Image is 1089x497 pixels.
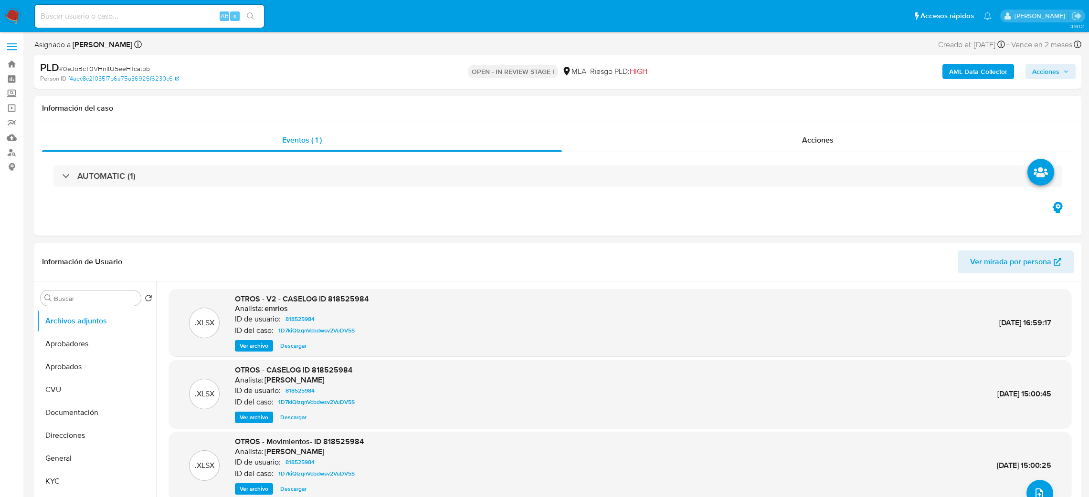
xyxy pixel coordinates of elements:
[630,66,647,77] span: HIGH
[235,314,281,324] p: ID de usuario:
[970,250,1051,273] span: Ver mirada por persona
[235,483,273,495] button: Ver archivo
[562,66,586,77] div: MLA
[40,74,66,83] b: Person ID
[240,341,268,351] span: Ver archivo
[285,456,315,468] span: 818525984
[278,325,355,336] span: 1D7kiQIzqnVcbdwsv2VuDV5S
[1032,64,1059,79] span: Acciones
[54,294,137,303] input: Buscar
[235,386,281,395] p: ID de usuario:
[285,313,315,325] span: 818525984
[37,378,156,401] button: CVU
[44,294,52,302] button: Buscar
[590,66,647,77] span: Riesgo PLD:
[233,11,236,21] span: s
[42,257,122,267] h1: Información de Usuario
[235,304,264,313] p: Analista:
[264,447,324,456] h6: [PERSON_NAME]
[278,468,355,479] span: 1D7kiQIzqnVcbdwsv2VuDV5S
[235,293,369,304] span: OTROS - V2 - CASELOG ID 818525984
[195,318,214,328] p: .XLSX
[37,332,156,355] button: Aprobadores
[958,250,1074,273] button: Ver mirada por persona
[71,39,132,50] b: [PERSON_NAME]
[285,385,315,396] span: 818525984
[1015,11,1068,21] p: abril.medzovich@mercadolibre.com
[235,397,274,407] p: ID del caso:
[1026,64,1076,79] button: Acciones
[68,74,179,83] a: f4aec8c21035f7b6a75a36926f6230c6
[949,64,1007,79] b: AML Data Collector
[282,385,318,396] a: 818525984
[275,468,359,479] a: 1D7kiQIzqnVcbdwsv2VuDV5S
[278,396,355,408] span: 1D7kiQIzqnVcbdwsv2VuDV5S
[468,65,558,78] p: OPEN - IN REVIEW STAGE I
[1011,40,1072,50] span: Vence en 2 meses
[37,470,156,493] button: KYC
[275,483,311,495] button: Descargar
[280,413,307,422] span: Descargar
[282,313,318,325] a: 818525984
[275,412,311,423] button: Descargar
[77,171,136,181] h3: AUTOMATIC (1)
[282,135,322,145] span: Eventos ( 1 )
[235,457,281,467] p: ID de usuario:
[37,310,156,332] button: Archivos adjuntos
[195,389,214,399] p: .XLSX
[241,10,260,23] button: search-icon
[35,10,264,22] input: Buscar usuario o caso...
[240,484,268,494] span: Ver archivo
[235,412,273,423] button: Ver archivo
[34,40,132,50] span: Asignado a
[942,64,1014,79] button: AML Data Collector
[37,424,156,447] button: Direcciones
[235,469,274,478] p: ID del caso:
[1072,11,1082,21] a: Salir
[280,484,307,494] span: Descargar
[40,60,59,75] b: PLD
[235,375,264,385] p: Analista:
[37,447,156,470] button: General
[145,294,152,305] button: Volver al orden por defecto
[37,355,156,378] button: Aprobados
[221,11,228,21] span: Alt
[280,341,307,351] span: Descargar
[53,165,1062,187] div: AUTOMATIC (1)
[235,326,274,335] p: ID del caso:
[264,375,324,385] h6: [PERSON_NAME]
[275,396,359,408] a: 1D7kiQIzqnVcbdwsv2VuDV5S
[59,64,150,73] span: # 0eJoBcT0VHnItU5eeHTcatbb
[920,11,974,21] span: Accesos rápidos
[235,447,264,456] p: Analista:
[997,388,1051,399] span: [DATE] 15:00:45
[999,317,1051,328] span: [DATE] 16:59:17
[235,436,364,447] span: OTROS - Movimientos- ID 818525984
[275,340,311,352] button: Descargar
[37,401,156,424] button: Documentación
[240,413,268,422] span: Ver archivo
[195,460,214,471] p: .XLSX
[997,460,1051,471] span: [DATE] 15:00:25
[264,304,288,313] h6: emrios
[275,325,359,336] a: 1D7kiQIzqnVcbdwsv2VuDV5S
[802,135,834,145] span: Acciones
[235,364,352,375] span: OTROS - CASELOG ID 818525984
[282,456,318,468] a: 818525984
[983,12,992,20] a: Notificaciones
[938,38,1005,51] div: Creado el: [DATE]
[42,104,1074,113] h1: Información del caso
[1007,38,1009,51] span: -
[235,340,273,352] button: Ver archivo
